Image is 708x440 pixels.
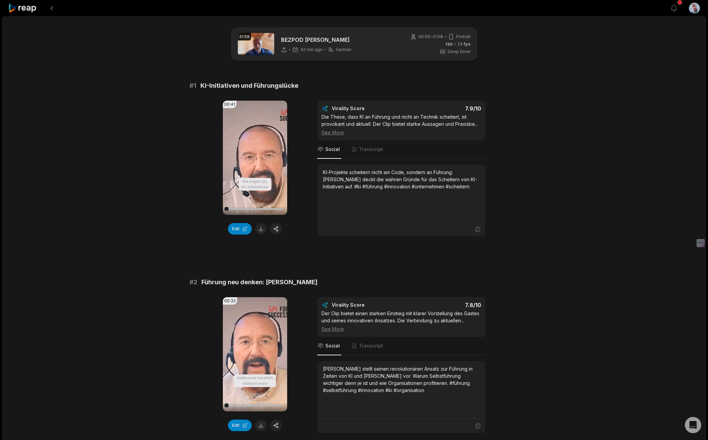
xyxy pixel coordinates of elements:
div: Die These, dass KI an Führung und nicht an Technik scheitert, ist provokant und aktuell. Der Clip... [322,113,481,136]
span: Transcript [359,342,383,349]
p: BEZPOD [PERSON_NAME] [281,36,351,44]
span: Deep Diver [448,49,471,55]
span: # 1 [190,81,196,90]
button: Edit [228,420,252,431]
span: German [336,47,351,52]
div: 7.9 /10 [408,105,481,112]
nav: Tabs [317,337,485,355]
span: 00:00 - 41:58 [418,34,443,40]
nav: Tabs [317,140,485,159]
div: KI-Projekte scheitern nicht am Code, sondern an Führung: [PERSON_NAME] deckt die wahren Gründe fü... [323,169,480,190]
span: # 2 [190,277,197,287]
div: Virality Score [332,105,405,112]
span: Führung neu denken: [PERSON_NAME] [201,277,317,287]
div: 7.8 /10 [408,302,481,308]
video: Your browser does not support mp4 format. [223,101,287,215]
span: KI-Initiativen und Führungslücke [200,81,298,90]
div: See More [322,129,481,136]
video: Your browser does not support mp4 format. [223,297,287,411]
span: Social [325,342,340,349]
span: 42 min ago [300,47,323,52]
span: 24 [458,41,471,47]
div: See More [322,325,481,333]
div: Open Intercom Messenger [685,417,701,433]
div: 41:58 [238,33,251,40]
span: Portrait [456,34,471,40]
div: [PERSON_NAME] stellt seinen revolutionären Ansatz zur Führung in Zeiten von KI und [PERSON_NAME] ... [323,365,480,394]
span: Social [325,146,340,153]
button: Edit [228,223,252,235]
span: fps [464,41,471,47]
div: Der Clip bietet einen starken Einstieg mit klarer Vorstellung des Gastes und seines innovativen A... [322,310,481,333]
span: Transcript [359,146,383,153]
div: Virality Score [332,302,405,308]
